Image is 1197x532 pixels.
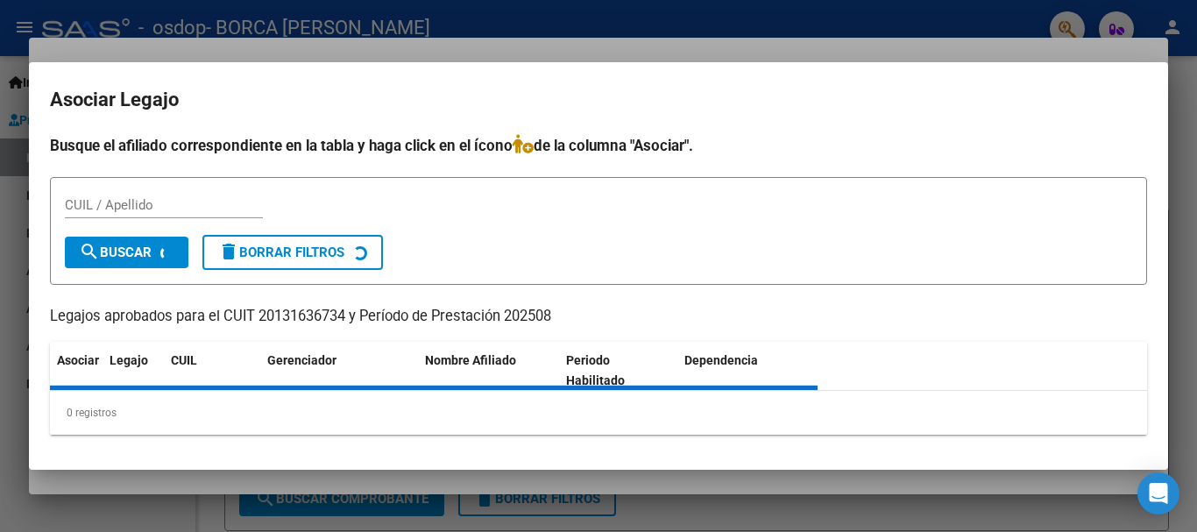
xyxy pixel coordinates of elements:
datatable-header-cell: Legajo [103,342,164,400]
datatable-header-cell: Gerenciador [260,342,418,400]
span: Legajo [110,353,148,367]
datatable-header-cell: CUIL [164,342,260,400]
datatable-header-cell: Nombre Afiliado [418,342,559,400]
datatable-header-cell: Asociar [50,342,103,400]
h4: Busque el afiliado correspondiente en la tabla y haga click en el ícono de la columna "Asociar". [50,134,1147,157]
p: Legajos aprobados para el CUIT 20131636734 y Período de Prestación 202508 [50,306,1147,328]
mat-icon: search [79,241,100,262]
span: Borrar Filtros [218,245,344,260]
span: Dependencia [684,353,758,367]
span: Nombre Afiliado [425,353,516,367]
span: CUIL [171,353,197,367]
datatable-header-cell: Periodo Habilitado [559,342,677,400]
h2: Asociar Legajo [50,83,1147,117]
button: Buscar [65,237,188,268]
span: Periodo Habilitado [566,353,625,387]
span: Asociar [57,353,99,367]
div: Open Intercom Messenger [1137,472,1179,514]
button: Borrar Filtros [202,235,383,270]
div: 0 registros [50,391,1147,435]
mat-icon: delete [218,241,239,262]
datatable-header-cell: Dependencia [677,342,818,400]
span: Buscar [79,245,152,260]
span: Gerenciador [267,353,336,367]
